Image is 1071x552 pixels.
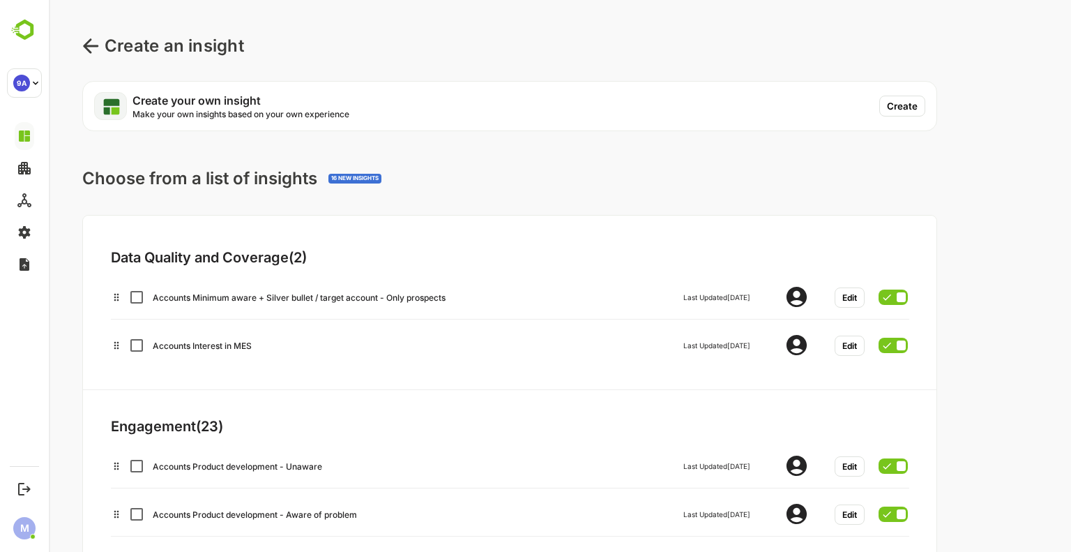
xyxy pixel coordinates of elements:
[830,96,888,117] a: Create
[33,169,333,189] div: Choose from a list of insights
[104,341,480,351] div: Accounts Interest in MES
[104,292,480,303] div: Accounts Minimum aware + Silver bullet / target account - Only prospects
[56,33,195,59] p: Create an insight
[62,249,745,266] div: Data Quality and Coverage ( 2 )
[635,510,701,519] div: Last Updated [DATE]
[13,517,36,539] div: M
[282,175,330,182] div: 16 NEW INSIGHTS
[635,341,701,350] div: Last Updated [DATE]
[62,283,859,308] div: Checkbox demoAccounts Minimum aware + Silver bullet / target account - Only prospectsLast Updated...
[15,479,33,498] button: Logout
[635,293,701,301] div: Last Updated [DATE]
[62,500,859,525] div: Checkbox demoAccounts Product development - Aware of problemLast Updated[DATE]Edit
[84,110,304,120] p: Make your own insights based on your own experience
[84,95,304,107] p: Create your own insight
[104,461,480,472] div: Accounts Product development - Unaware
[786,456,816,477] button: Edit
[786,505,816,525] button: Edit
[62,418,745,435] div: Engagement ( 23 )
[13,75,30,91] div: 9A
[635,462,701,470] div: Last Updated [DATE]
[62,331,859,356] div: Checkbox demoAccounts Interest in MESLast Updated[DATE]Edit
[104,509,480,520] div: Accounts Product development - Aware of problem
[786,288,816,308] button: Edit
[786,336,816,356] button: Edit
[7,17,43,43] img: BambooboxLogoMark.f1c84d78b4c51b1a7b5f700c9845e183.svg
[62,452,859,477] div: Checkbox demoAccounts Product development - UnawareLast Updated[DATE]Edit
[830,96,876,117] button: Create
